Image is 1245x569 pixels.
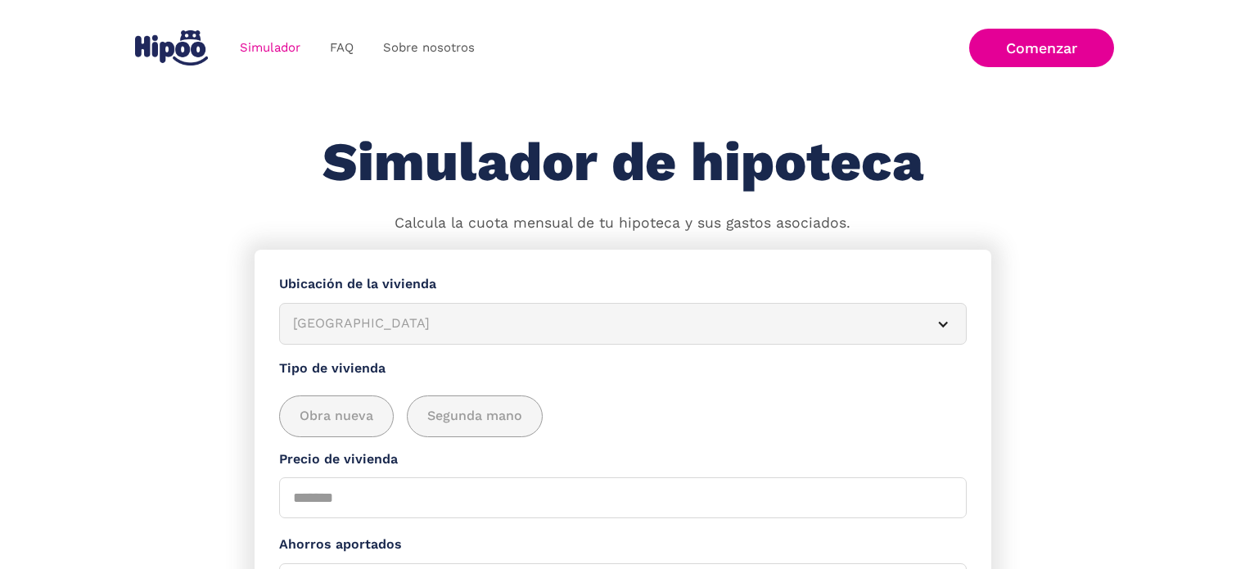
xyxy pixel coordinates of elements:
label: Ubicación de la vivienda [279,274,967,295]
span: Obra nueva [300,406,373,427]
label: Tipo de vivienda [279,359,967,379]
label: Precio de vivienda [279,449,967,470]
div: [GEOGRAPHIC_DATA] [293,314,913,334]
label: Ahorros aportados [279,535,967,555]
a: home [132,24,212,72]
h1: Simulador de hipoteca [323,133,923,192]
a: Comenzar [969,29,1114,67]
a: Sobre nosotros [368,32,489,64]
article: [GEOGRAPHIC_DATA] [279,303,967,345]
a: Simulador [225,32,315,64]
a: FAQ [315,32,368,64]
span: Segunda mano [427,406,522,427]
p: Calcula la cuota mensual de tu hipoteca y sus gastos asociados. [395,213,850,234]
div: add_description_here [279,395,967,437]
